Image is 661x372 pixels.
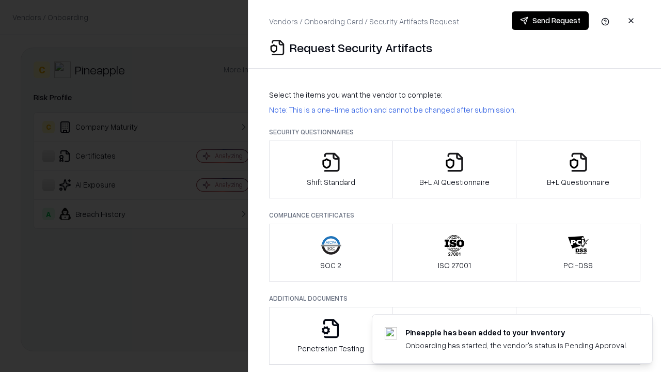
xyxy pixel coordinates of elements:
p: B+L AI Questionnaire [419,177,490,188]
img: pineappleenergy.com [385,327,397,339]
p: Penetration Testing [297,343,364,354]
p: ISO 27001 [438,260,471,271]
p: Security Questionnaires [269,128,640,136]
button: PCI-DSS [516,224,640,282]
p: Request Security Artifacts [290,39,432,56]
button: Penetration Testing [269,307,393,365]
button: Send Request [512,11,589,30]
button: Data Processing Agreement [516,307,640,365]
p: PCI-DSS [563,260,593,271]
button: ISO 27001 [392,224,517,282]
p: B+L Questionnaire [547,177,609,188]
button: B+L Questionnaire [516,141,640,198]
p: Shift Standard [307,177,355,188]
p: Note: This is a one-time action and cannot be changed after submission. [269,104,640,115]
p: Compliance Certificates [269,211,640,220]
p: Additional Documents [269,294,640,303]
p: Select the items you want the vendor to complete: [269,89,640,100]
button: Shift Standard [269,141,393,198]
button: SOC 2 [269,224,393,282]
button: B+L AI Questionnaire [392,141,517,198]
div: Pineapple has been added to your inventory [405,327,627,338]
div: Onboarding has started, the vendor's status is Pending Approval. [405,340,627,351]
button: Privacy Policy [392,307,517,365]
p: SOC 2 [320,260,341,271]
p: Vendors / Onboarding Card / Security Artifacts Request [269,16,459,27]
